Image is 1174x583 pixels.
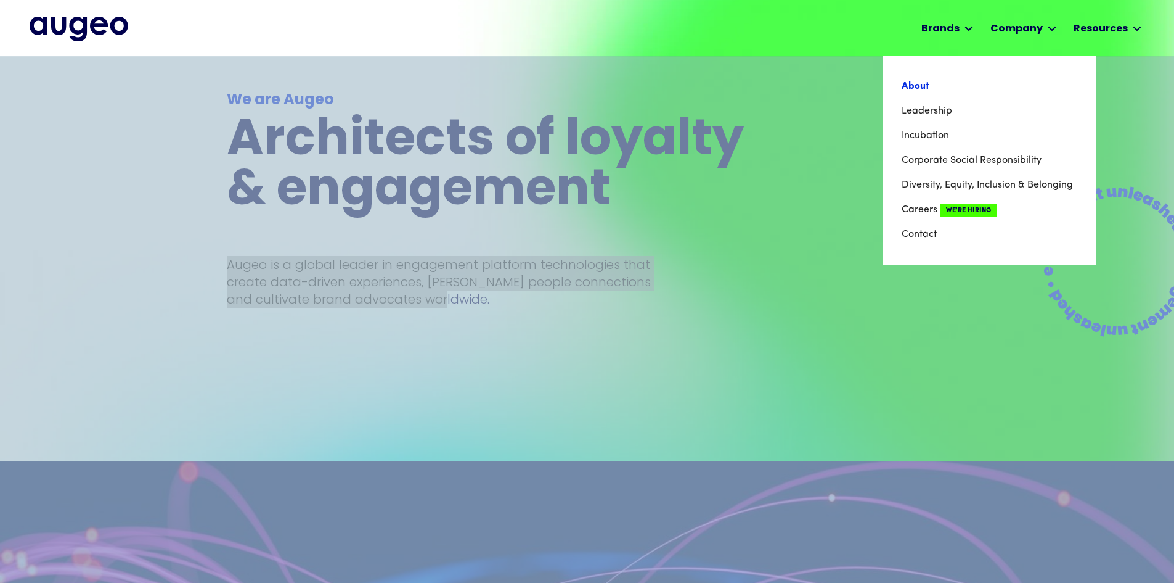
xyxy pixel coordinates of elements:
a: Contact [902,222,1078,247]
a: Diversity, Equity, Inclusion & Belonging [902,173,1078,197]
nav: Company [883,56,1096,265]
a: home [30,17,128,41]
a: CareersWe're Hiring [902,197,1078,222]
a: Leadership [902,99,1078,123]
div: Brands [921,22,960,36]
span: We're Hiring [940,204,997,217]
div: Resources [1074,22,1128,36]
a: Incubation [902,123,1078,148]
a: Corporate Social Responsibility [902,148,1078,173]
a: About [902,74,1078,99]
div: Company [990,22,1043,36]
img: Augeo's full logo in midnight blue. [30,17,128,41]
